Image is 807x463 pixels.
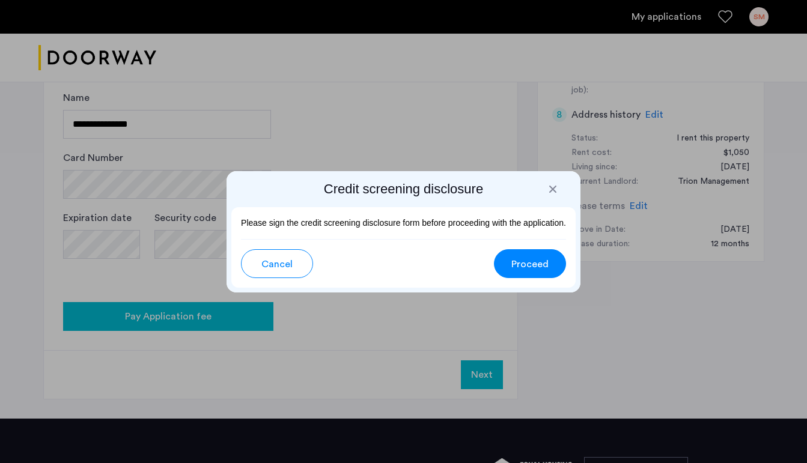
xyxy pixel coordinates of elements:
[241,249,313,278] button: button
[241,217,566,229] p: Please sign the credit screening disclosure form before proceeding with the application.
[511,257,549,271] span: Proceed
[261,257,293,271] span: Cancel
[494,249,566,278] button: button
[231,181,576,198] h2: Credit screening disclosure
